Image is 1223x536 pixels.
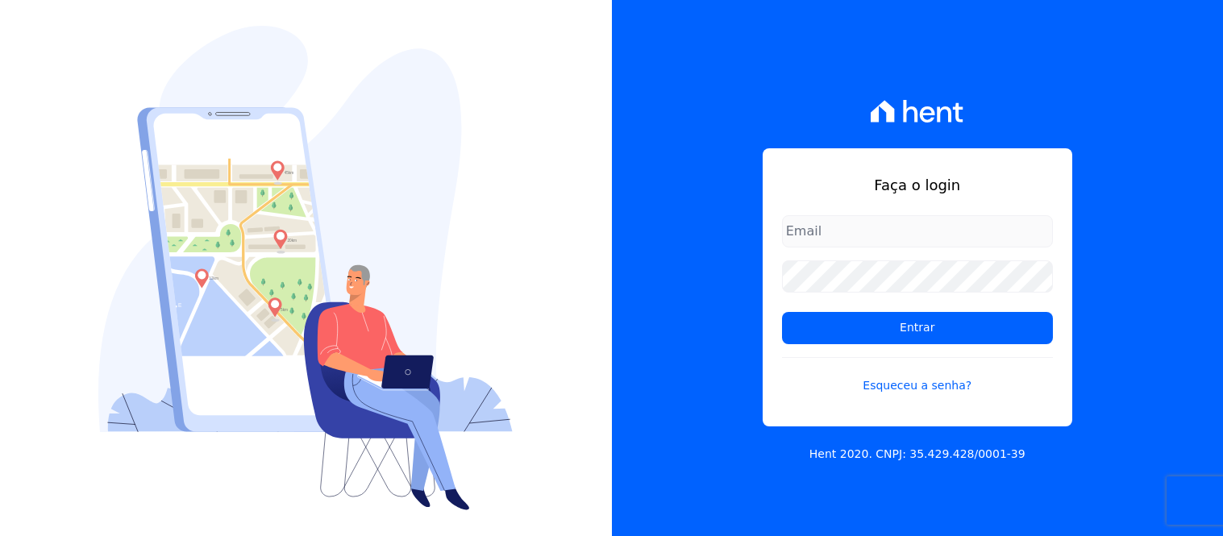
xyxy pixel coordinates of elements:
input: Entrar [782,312,1053,344]
h1: Faça o login [782,174,1053,196]
p: Hent 2020. CNPJ: 35.429.428/0001-39 [809,446,1025,463]
a: Esqueceu a senha? [782,357,1053,394]
img: Login [98,26,513,510]
input: Email [782,215,1053,247]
